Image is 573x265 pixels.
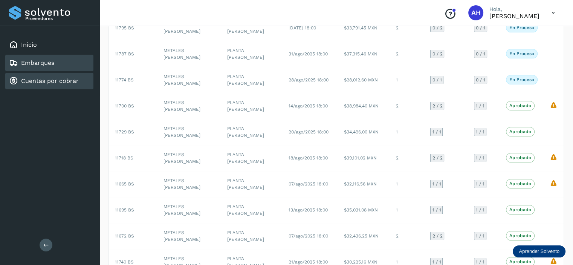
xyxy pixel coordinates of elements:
td: $34,496.00 MXN [338,119,390,145]
span: 1 / 1 [432,182,441,186]
a: Embarques [21,59,54,66]
span: 11729 BS [115,129,134,135]
span: 1 / 1 [476,260,484,264]
span: 07/ago/2025 18:00 [289,233,328,239]
span: 1 / 1 [476,234,484,238]
span: 14/ago/2025 18:00 [289,103,328,109]
div: Inicio [5,37,93,53]
a: Inicio [21,41,37,48]
td: 2 [390,145,424,171]
span: 1 / 1 [476,182,484,186]
td: PLANTA [PERSON_NAME] [221,223,282,249]
td: $33,791.45 MXN [338,15,390,41]
span: 0 / 2 [432,26,442,30]
td: 1 [390,119,424,145]
span: 1 / 1 [476,156,484,160]
td: PLANTA [PERSON_NAME] [221,93,282,119]
p: Aprobado [509,155,531,160]
td: METALES [PERSON_NAME] [157,41,221,67]
div: Cuentas por cobrar [5,73,93,89]
span: 2 / 2 [432,234,442,238]
span: 11795 BS [115,25,134,31]
span: 1 / 1 [432,260,441,264]
td: $39,101.02 MXN [338,145,390,171]
td: METALES [PERSON_NAME] [157,119,221,145]
td: METALES [PERSON_NAME] [157,15,221,41]
span: 0 / 1 [476,26,485,30]
td: METALES [PERSON_NAME] [157,93,221,119]
span: 11700 BS [115,103,134,109]
p: Aprender Solvento [519,248,559,254]
p: Aprobado [509,207,531,212]
span: 1 / 1 [476,104,484,108]
div: Embarques [5,55,93,71]
span: 0 / 1 [432,78,442,82]
p: Proveedores [25,16,90,21]
span: 18/ago/2025 18:00 [289,155,328,161]
span: 11774 BS [115,77,134,83]
p: En proceso [509,25,534,30]
td: PLANTA [PERSON_NAME] [221,119,282,145]
span: 1 / 1 [432,130,441,134]
td: PLANTA [PERSON_NAME] [221,171,282,197]
span: [DATE] 18:00 [289,25,316,31]
span: 11665 BS [115,181,134,187]
td: $28,012.60 MXN [338,67,390,93]
span: 11787 BS [115,51,134,57]
td: PLANTA [PERSON_NAME] [221,15,282,41]
span: 11740 BS [115,259,134,265]
td: 1 [390,171,424,197]
span: 11672 BS [115,233,134,239]
td: 1 [390,197,424,223]
td: 2 [390,93,424,119]
td: 1 [390,67,424,93]
p: Aprobado [509,103,531,108]
td: METALES [PERSON_NAME] [157,67,221,93]
td: PLANTA [PERSON_NAME] [221,145,282,171]
span: 0 / 1 [476,52,485,56]
td: $32,116.56 MXN [338,171,390,197]
span: 0 / 2 [432,52,442,56]
td: METALES [PERSON_NAME] [157,223,221,249]
p: AZUCENA HERNANDEZ LOPEZ [489,12,539,20]
p: Hola, [489,6,539,12]
span: 21/ago/2025 18:00 [289,259,328,265]
span: 31/ago/2025 18:00 [289,51,328,57]
td: $37,315.46 MXN [338,41,390,67]
span: 0 / 1 [476,78,485,82]
p: Aprobado [509,181,531,186]
span: 20/ago/2025 18:00 [289,129,329,135]
td: PLANTA [PERSON_NAME] [221,197,282,223]
td: $38,984.40 MXN [338,93,390,119]
span: 28/ago/2025 18:00 [289,77,329,83]
td: 2 [390,41,424,67]
span: 13/ago/2025 18:00 [289,207,328,213]
span: 07/ago/2025 18:00 [289,181,328,187]
p: Aprobado [509,129,531,134]
a: Cuentas por cobrar [21,77,79,84]
span: 2 / 2 [432,156,442,160]
td: METALES [PERSON_NAME] [157,197,221,223]
td: $32,436.25 MXN [338,223,390,249]
div: Aprender Solvento [513,245,565,257]
span: 1 / 1 [476,130,484,134]
td: METALES [PERSON_NAME] [157,145,221,171]
span: 11695 BS [115,207,134,213]
span: 1 / 1 [432,208,441,212]
p: En proceso [509,51,534,56]
p: Aprobado [509,259,531,264]
span: 2 / 2 [432,104,442,108]
td: PLANTA [PERSON_NAME] [221,41,282,67]
td: METALES [PERSON_NAME] [157,171,221,197]
p: En proceso [509,77,534,82]
td: 2 [390,223,424,249]
p: Aprobado [509,233,531,238]
span: 11718 BS [115,155,133,161]
td: 2 [390,15,424,41]
span: 1 / 1 [476,208,484,212]
td: PLANTA [PERSON_NAME] [221,67,282,93]
td: $35,031.08 MXN [338,197,390,223]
